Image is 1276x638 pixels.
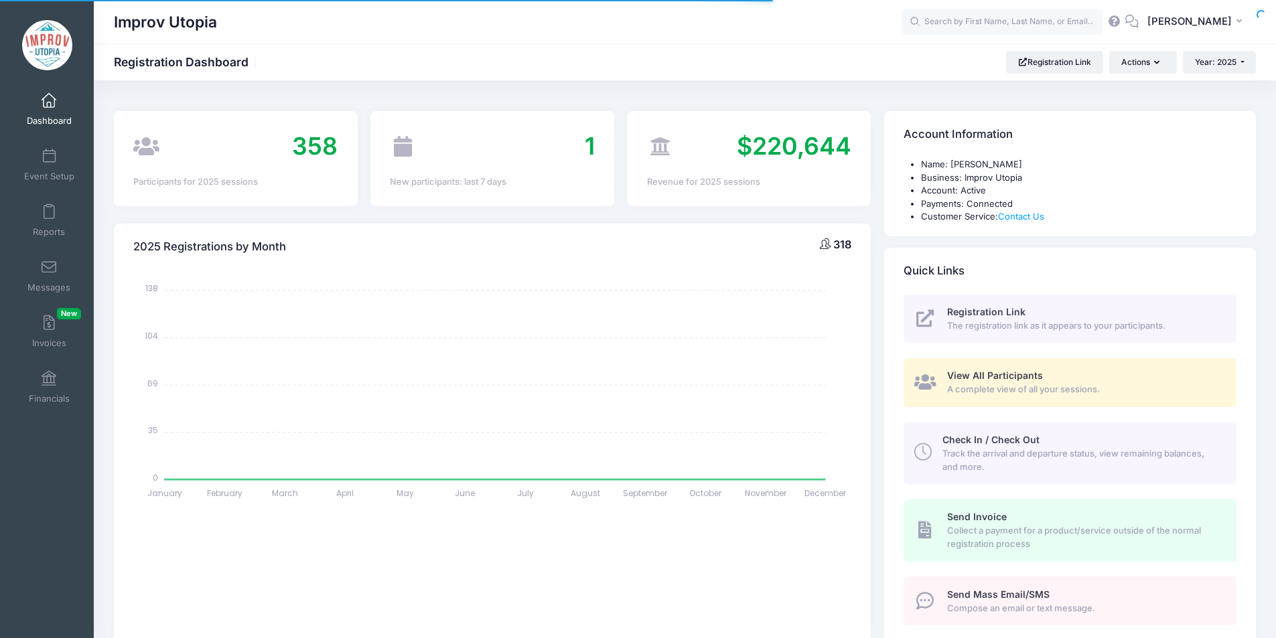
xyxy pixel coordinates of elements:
[921,184,1236,197] li: Account: Active
[27,115,72,127] span: Dashboard
[57,308,81,319] span: New
[145,283,158,294] tspan: 138
[272,487,298,499] tspan: March
[585,131,595,161] span: 1
[745,487,787,499] tspan: November
[17,86,81,133] a: Dashboard
[133,228,286,266] h4: 2025 Registrations by Month
[942,447,1221,473] span: Track the arrival and departure status, view remaining balances, and more.
[114,7,217,37] h1: Improv Utopia
[571,487,600,499] tspan: August
[689,487,722,499] tspan: October
[947,588,1050,600] span: Send Mass Email/SMS
[904,252,965,290] h4: Quick Links
[114,55,260,69] h1: Registration Dashboard
[336,487,354,499] tspan: April
[947,524,1221,550] span: Collect a payment for a product/service outside of the normal registration process
[133,175,338,189] div: Participants for 2025 sessions
[1006,51,1103,74] a: Registration Link
[947,383,1221,396] span: A complete view of all your sessions.
[17,252,81,299] a: Messages
[947,370,1043,381] span: View All Participants
[292,131,338,161] span: 358
[1139,7,1256,37] button: [PERSON_NAME]
[904,576,1236,625] a: Send Mass Email/SMS Compose an email or text message.
[904,295,1236,343] a: Registration Link The registration link as it appears to your participants.
[947,306,1025,317] span: Registration Link
[921,197,1236,211] li: Payments: Connected
[1147,14,1232,29] span: [PERSON_NAME]
[904,422,1236,484] a: Check In / Check Out Track the arrival and departure status, view remaining balances, and more.
[517,487,534,499] tspan: July
[397,487,414,499] tspan: May
[29,393,70,404] span: Financials
[390,175,594,189] div: New participants: last 7 days
[942,434,1040,445] span: Check In / Check Out
[153,471,158,483] tspan: 0
[647,175,851,189] div: Revenue for 2025 sessions
[455,487,476,499] tspan: June
[904,358,1236,407] a: View All Participants A complete view of all your sessions.
[24,171,74,182] span: Event Setup
[805,487,847,499] tspan: December
[1195,57,1236,67] span: Year: 2025
[207,487,242,499] tspan: February
[147,377,158,388] tspan: 69
[998,211,1044,222] a: Contact Us
[32,337,66,349] span: Invoices
[921,171,1236,185] li: Business: Improv Utopia
[17,141,81,188] a: Event Setup
[17,197,81,244] a: Reports
[904,116,1013,154] h4: Account Information
[22,20,72,70] img: Improv Utopia
[17,308,81,355] a: InvoicesNew
[147,487,182,499] tspan: January
[624,487,668,499] tspan: September
[833,238,851,251] span: 318
[1183,51,1256,74] button: Year: 2025
[947,319,1221,333] span: The registration link as it appears to your participants.
[737,131,851,161] span: $220,644
[947,511,1007,522] span: Send Invoice
[148,424,158,436] tspan: 35
[33,226,65,238] span: Reports
[904,499,1236,561] a: Send Invoice Collect a payment for a product/service outside of the normal registration process
[17,364,81,410] a: Financials
[145,330,158,341] tspan: 104
[947,602,1221,615] span: Compose an email or text message.
[902,9,1103,35] input: Search by First Name, Last Name, or Email...
[921,158,1236,171] li: Name: [PERSON_NAME]
[921,210,1236,224] li: Customer Service:
[27,282,70,293] span: Messages
[1109,51,1176,74] button: Actions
